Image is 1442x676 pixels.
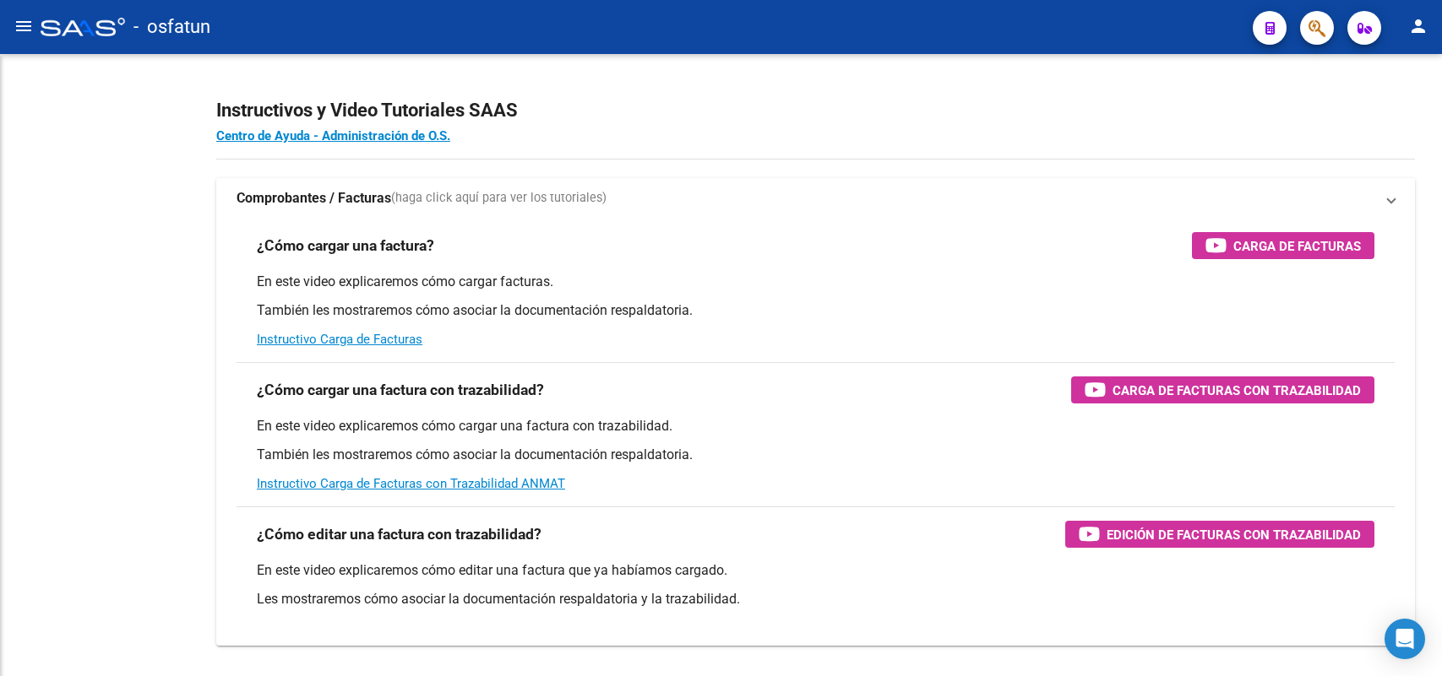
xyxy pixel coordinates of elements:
button: Carga de Facturas [1192,232,1374,259]
button: Carga de Facturas con Trazabilidad [1071,376,1374,403]
h3: ¿Cómo cargar una factura? [257,234,434,257]
a: Instructivo Carga de Facturas [257,332,422,347]
strong: Comprobantes / Facturas [237,189,391,208]
p: En este video explicaremos cómo cargar facturas. [257,273,1374,291]
p: En este video explicaremos cómo cargar una factura con trazabilidad. [257,417,1374,435]
a: Instructivo Carga de Facturas con Trazabilidad ANMAT [257,476,565,491]
mat-expansion-panel-header: Comprobantes / Facturas(haga click aquí para ver los tutoriales) [216,178,1415,219]
p: También les mostraremos cómo asociar la documentación respaldatoria. [257,446,1374,464]
span: Edición de Facturas con Trazabilidad [1107,524,1361,545]
span: Carga de Facturas [1233,235,1361,257]
mat-icon: menu [14,16,34,36]
p: Les mostraremos cómo asociar la documentación respaldatoria y la trazabilidad. [257,590,1374,608]
mat-icon: person [1408,16,1428,36]
p: En este video explicaremos cómo editar una factura que ya habíamos cargado. [257,561,1374,580]
h2: Instructivos y Video Tutoriales SAAS [216,95,1415,127]
h3: ¿Cómo cargar una factura con trazabilidad? [257,378,544,402]
span: - osfatun [133,8,210,46]
a: Centro de Ayuda - Administración de O.S. [216,128,450,143]
p: También les mostraremos cómo asociar la documentación respaldatoria. [257,301,1374,320]
span: Carga de Facturas con Trazabilidad [1113,380,1361,401]
button: Edición de Facturas con Trazabilidad [1065,521,1374,548]
h3: ¿Cómo editar una factura con trazabilidad? [257,522,541,546]
div: Open Intercom Messenger [1385,619,1425,659]
span: (haga click aquí para ver los tutoriales) [391,189,607,208]
div: Comprobantes / Facturas(haga click aquí para ver los tutoriales) [216,219,1415,646]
